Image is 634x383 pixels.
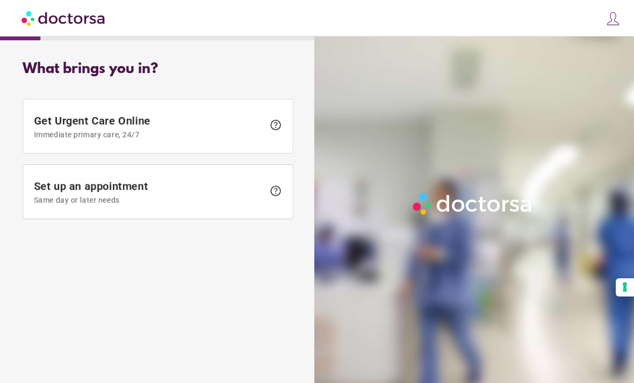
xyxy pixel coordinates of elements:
[34,114,264,139] span: Get Urgent Care Online
[606,11,621,26] img: icons8-customer-100.png
[409,190,536,218] img: Logo-Doctorsa-trans-White-partial-flat.png
[21,6,106,30] img: Doctorsa.com
[269,184,282,197] span: help
[34,180,264,204] span: Set up an appointment
[616,278,634,297] button: Your consent preferences for tracking technologies
[269,119,282,132] span: help
[23,61,293,77] div: What brings you in?
[34,130,264,139] span: Immediate primary care, 24/7
[34,196,264,204] span: Same day or later needs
